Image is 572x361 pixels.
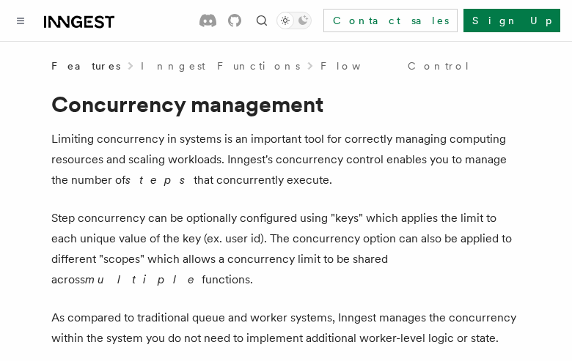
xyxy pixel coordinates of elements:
[51,59,120,73] span: Features
[276,12,312,29] button: Toggle dark mode
[320,59,471,73] a: Flow Control
[463,9,560,32] a: Sign Up
[125,173,194,187] em: steps
[323,9,458,32] a: Contact sales
[85,272,202,286] em: multiple
[12,12,29,29] button: Toggle navigation
[141,59,300,73] a: Inngest Functions
[51,91,521,117] h1: Concurrency management
[51,208,521,290] p: Step concurrency can be optionally configured using "keys" which applies the limit to each unique...
[253,12,271,29] button: Find something...
[51,308,521,349] p: As compared to traditional queue and worker systems, Inngest manages the concurrency within the s...
[51,129,521,190] p: Limiting concurrency in systems is an important tool for correctly managing computing resources a...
